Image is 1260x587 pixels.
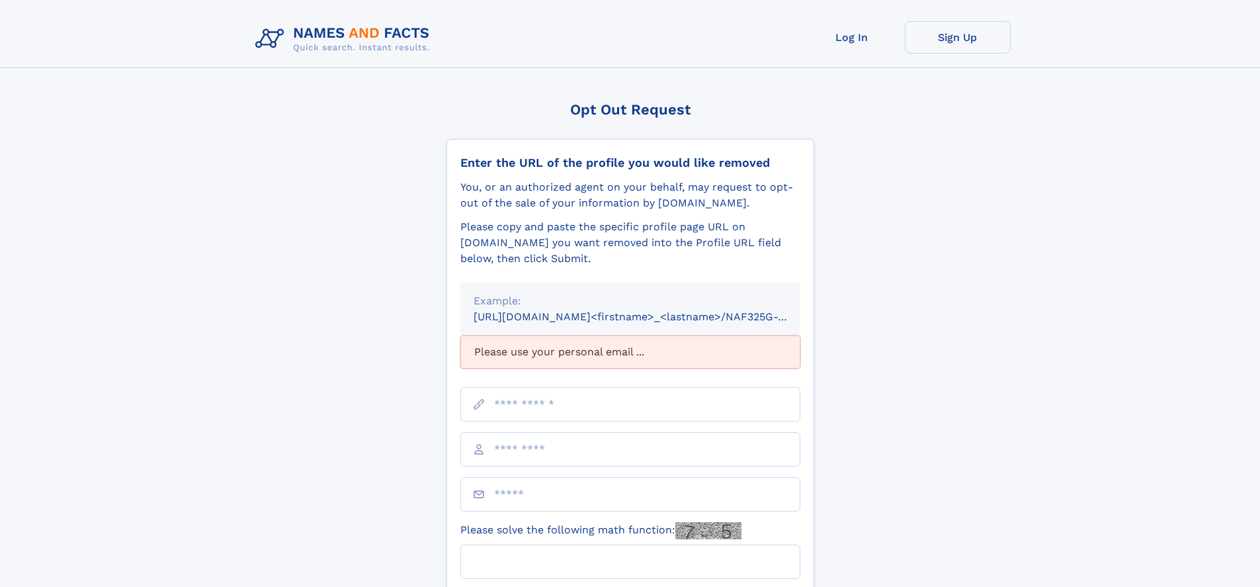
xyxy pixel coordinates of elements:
label: Please solve the following math function: [460,522,741,539]
small: [URL][DOMAIN_NAME]<firstname>_<lastname>/NAF325G-xxxxxxxx [474,310,825,323]
a: Sign Up [905,21,1011,54]
div: You, or an authorized agent on your behalf, may request to opt-out of the sale of your informatio... [460,179,800,211]
div: Enter the URL of the profile you would like removed [460,156,800,170]
div: Opt Out Request [446,101,814,118]
img: Logo Names and Facts [250,21,441,57]
div: Example: [474,293,787,309]
div: Please copy and paste the specific profile page URL on [DOMAIN_NAME] you want removed into the Pr... [460,219,800,267]
div: Please use your personal email ... [460,336,800,369]
a: Log In [799,21,905,54]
